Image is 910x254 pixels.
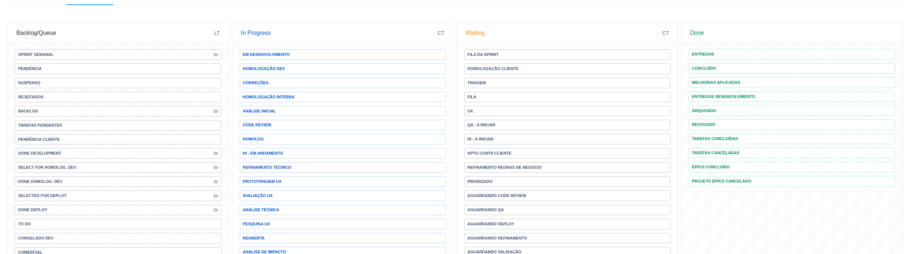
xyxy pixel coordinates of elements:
[243,109,276,113] span: Análise inicial
[243,67,285,71] span: Homologação Dev
[690,23,894,43] div: Done
[214,109,218,113] i: icon: folder-open
[16,23,214,43] div: Backlog/Queue
[468,165,542,169] span: Refinamento Regras de Negócio
[243,222,270,226] span: Pesquisa UX
[18,165,76,169] span: Select for Homolog. Dev
[692,123,715,127] span: Revogado
[214,165,218,169] i: icon: folder-open
[468,250,521,254] span: Aguardando validação
[18,123,62,127] span: Tarefas pendentes
[468,236,527,240] span: Aguardando Refinamento
[214,180,218,184] i: icon: folder-open
[692,109,716,113] span: Arquivado
[692,151,739,155] span: Tarefas Canceladas
[214,194,218,198] i: icon: folder-open
[243,165,291,169] span: Refinamento Técnico
[468,67,519,71] span: Homologação Cliente
[662,30,669,36] span: CT
[692,137,738,141] span: Tarefas Concluídas
[438,30,445,36] span: CT
[243,194,273,198] span: Avaliação UX
[692,165,730,169] span: Épico Concluído
[692,95,755,99] span: Entregue Desenvolvimento
[18,138,60,142] span: Pendência Cliente
[18,208,47,212] span: Done Deploy
[214,208,218,212] i: icon: folder-open
[692,52,714,56] span: Entregue
[214,151,218,155] i: icon: folder-open
[18,53,54,57] span: Sprint Semanal
[18,222,31,226] span: To Do
[468,208,504,212] span: Aguardando QA
[468,180,493,184] span: Priorizado
[18,194,67,198] span: Selected for Deploy
[243,137,264,141] span: Homolog
[243,81,269,85] span: Correções
[468,123,496,127] span: QA - A Iniciar
[692,66,716,70] span: Concluído
[243,250,286,254] span: Analise de Impacto
[18,180,63,184] span: Done Homolog. Dev
[243,95,294,99] span: Homologação Interna
[18,95,43,99] span: Rejeitados
[18,151,61,155] span: Done Development
[243,123,271,127] span: Code Review
[243,208,279,212] span: Análise técnica
[692,81,740,85] span: Melhorias aplicadas
[468,95,476,99] span: Fila
[18,109,39,113] span: BACKLOG
[468,53,499,57] span: FILA DA SPRINT
[468,194,526,198] span: Aguardando Code Review
[468,109,473,113] span: UX
[468,151,512,155] span: Apto Conta Cliente
[243,180,282,184] span: Prototipagem UX
[241,23,438,43] div: In Progress
[468,137,494,141] span: HI - a iniciar
[214,30,220,36] span: LT
[18,236,53,240] span: Congelado DEV
[468,81,486,85] span: Triagem
[18,67,42,71] span: Pendência
[214,53,218,57] i: icon: folder-open
[243,151,283,155] span: HI - em andamento
[243,236,265,240] span: Reaberta
[466,23,662,43] div: Waiting
[692,179,751,183] span: Projeto Épico Cancelado
[243,53,290,57] span: Em Desenvolvimento
[468,222,514,226] span: Aguardando Deploy
[18,81,40,85] span: Suspenso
